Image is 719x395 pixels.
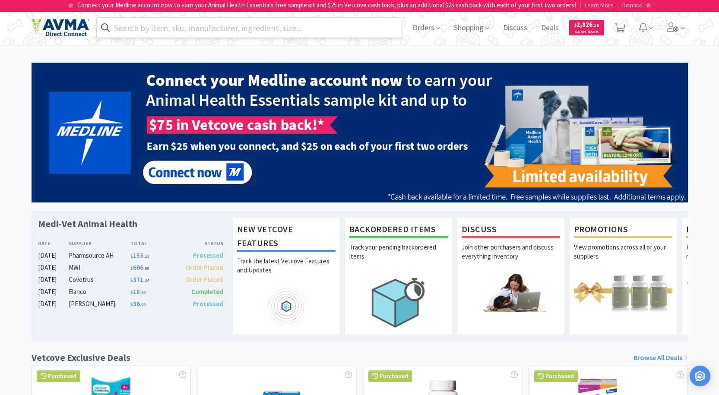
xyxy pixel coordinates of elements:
[450,10,493,45] span: Shopping
[69,262,130,273] div: MWI
[569,218,677,335] a: PromotionsView promotions across all of your suppliers
[585,1,614,9] span: Learn More
[237,256,336,287] p: Track the latest Vetcove Features and Updates
[349,273,448,332] img: hero_backorders.png
[38,250,224,261] a: [DATE]Pharmsource AH$153.33Processed
[580,1,581,9] span: |
[177,239,224,247] div: Status
[38,275,224,285] a: [DATE]Covetrus$371.34Order Placed
[500,10,531,45] span: Discuss
[38,262,224,273] a: [DATE]MWI$606.99Order Placed
[130,263,149,272] span: 606
[462,243,560,273] p: Join other purchasers and discuss everything inventory
[130,300,146,308] span: 36
[38,275,69,285] div: [DATE]
[193,251,223,259] span: Processed
[130,278,133,283] span: $
[574,30,599,35] span: Cash Back
[349,222,448,238] h1: Backordered Items
[409,10,443,45] span: Orders
[143,265,149,271] span: . 99
[617,1,619,9] span: |
[130,302,133,307] span: $
[38,287,224,297] a: [DATE]Elanco$18.59Completed
[140,290,146,295] span: . 59
[232,218,340,335] a: New Vetcove FeaturesTrack the latest Vetcove Features and Updates
[130,251,149,259] span: 153
[130,253,133,259] span: $
[574,243,672,273] p: View promotions across all of your suppliers
[191,288,223,296] span: Completed
[462,222,560,238] h1: Discuss
[38,299,224,309] a: [DATE][PERSON_NAME]$36.00Processed
[143,278,149,283] span: . 34
[69,250,130,261] div: Pharmsource AH
[38,218,137,230] h1: Medi-Vet Animal Health
[193,300,223,308] span: Processed
[130,288,146,296] span: 18
[186,275,223,284] span: Order Placed
[143,253,149,259] span: . 33
[457,218,565,335] a: DiscussJoin other purchasers and discuss everything inventory
[237,222,336,252] h1: New Vetcove Features
[38,262,69,273] div: [DATE]
[538,10,562,45] span: Deals
[633,352,688,363] a: Browse All Deals
[38,250,69,261] div: [DATE]
[130,265,133,271] span: $
[622,1,642,9] span: Dismiss
[462,273,560,312] img: hero_discuss.png
[592,22,599,28] span: . 18
[237,287,336,326] img: hero_feature_roadmap.png
[38,287,69,297] div: [DATE]
[574,20,599,28] span: 2,826
[130,290,133,295] span: $
[69,239,130,247] div: Supplier
[38,299,69,309] div: [DATE]
[130,239,177,247] div: Total
[32,63,688,202] img: ce6afa43f08247b5a07d73eaa7800fbd_796.png
[130,275,149,284] span: 371
[345,218,453,335] a: Backordered ItemsTrack your pending backordered items
[69,299,130,309] div: [PERSON_NAME]
[69,287,130,297] div: Elanco
[69,275,130,285] div: Covetrus
[97,18,402,38] input: Search by item, sku, manufacturer, ingredient, size...
[500,24,531,32] a: Discuss
[574,22,576,28] span: $
[538,24,562,32] a: Deals
[186,263,223,272] span: Order Placed
[569,16,604,39] a: $2,826.18Cash Back
[140,302,146,307] span: . 00
[574,273,672,312] img: hero_promotions.png
[690,366,710,386] div: Open Intercom Messenger
[574,222,672,238] h1: Promotions
[349,243,448,273] p: Track your pending backordered items
[38,239,69,247] div: Date
[32,350,130,365] h1: Vetcove Exclusive Deals
[32,19,89,37] img: e4e33dab9f054f5782a47901c742baa9_102.png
